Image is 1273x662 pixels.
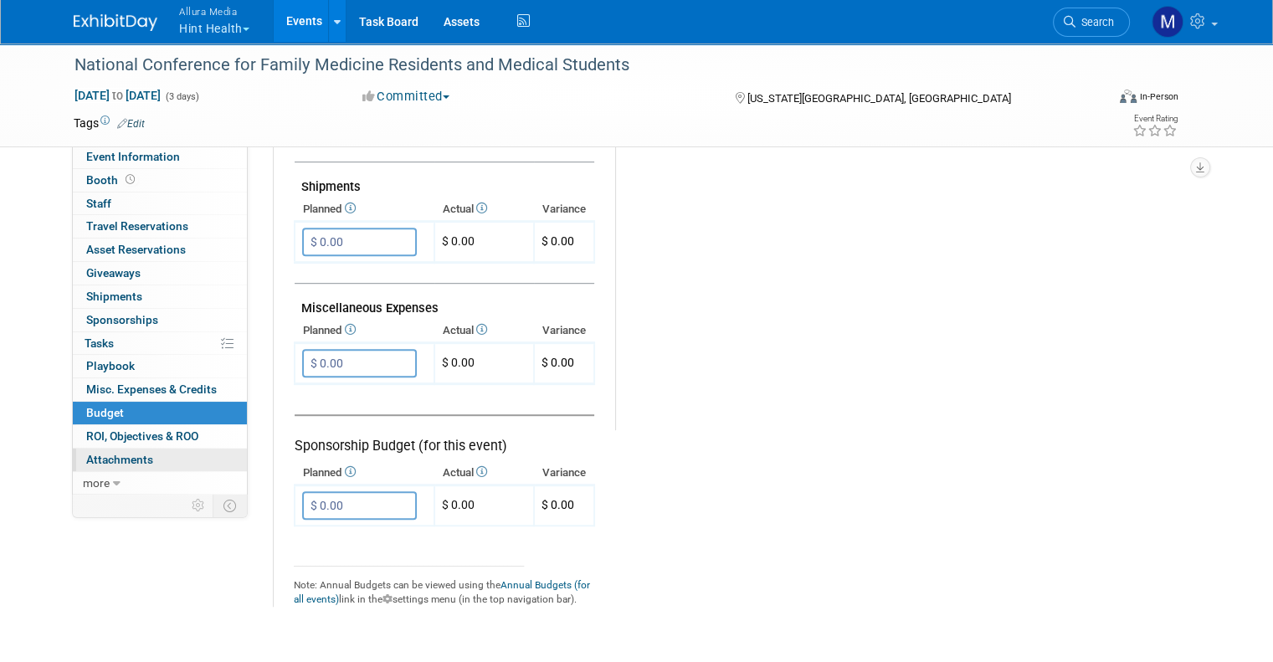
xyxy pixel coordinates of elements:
span: Booth not reserved yet [122,173,138,186]
div: National Conference for Family Medicine Residents and Medical Students [69,50,1085,80]
span: Search [1075,16,1114,28]
th: Planned [295,198,434,221]
a: Edit [117,118,145,130]
span: Allura Media [179,3,249,20]
a: Attachments [73,449,247,471]
a: Tasks [73,332,247,355]
span: $ 0.00 [542,356,574,369]
div: Note: Annual Budgets can be viewed using the link in the settings menu (in the top navigation bar). [294,570,595,607]
td: $ 0.00 [434,343,534,384]
td: $ 0.00 [434,485,534,526]
img: ExhibitDay [74,14,157,31]
th: Variance [534,461,594,485]
td: Miscellaneous Expenses [295,284,594,320]
span: Sponsorships [86,313,158,326]
a: more [73,472,247,495]
th: Planned [295,461,434,485]
a: ROI, Objectives & ROO [73,425,247,448]
span: $ 0.00 [542,234,574,248]
span: Booth [86,173,138,187]
a: Staff [73,192,247,215]
th: Actual [434,198,534,221]
a: Booth [73,169,247,192]
th: Variance [534,198,594,221]
a: Search [1053,8,1130,37]
img: Max Fanwick [1152,6,1183,38]
span: $ 0.00 [542,498,574,511]
td: Personalize Event Tab Strip [184,495,213,516]
span: Playbook [86,359,135,372]
th: Actual [434,461,534,485]
div: Event Format [1015,87,1178,112]
a: Budget [73,402,247,424]
span: Travel Reservations [86,219,188,233]
a: Giveaways [73,262,247,285]
span: Asset Reservations [86,243,186,256]
td: $ 0.00 [434,222,534,263]
a: Playbook [73,355,247,377]
span: Budget [86,406,124,419]
th: Variance [534,319,594,342]
span: Misc. Expenses & Credits [86,382,217,396]
div: Event Rating [1132,115,1178,123]
button: Committed [357,88,456,105]
span: Event Information [86,150,180,163]
span: [US_STATE][GEOGRAPHIC_DATA], [GEOGRAPHIC_DATA] [747,92,1011,105]
span: ROI, Objectives & ROO [86,429,198,443]
span: Shipments [86,290,142,303]
div: _______________________________________________________ [294,556,595,570]
a: Travel Reservations [73,215,247,238]
span: Staff [86,197,111,210]
a: Shipments [73,285,247,308]
span: to [110,89,126,102]
img: Format-Inperson.png [1120,90,1137,103]
span: (3 days) [164,91,199,102]
th: Actual [434,319,534,342]
th: Planned [295,319,434,342]
span: more [83,476,110,490]
a: Misc. Expenses & Credits [73,378,247,401]
a: Asset Reservations [73,239,247,261]
td: Toggle Event Tabs [213,495,248,516]
div: In-Person [1139,90,1178,103]
span: Giveaways [86,266,141,280]
a: Sponsorships [73,309,247,331]
td: Shipments [295,162,594,198]
span: [DATE] [DATE] [74,88,162,103]
td: Tags [74,115,145,131]
a: Event Information [73,146,247,168]
div: Sponsorship Budget (for this event) [295,414,594,456]
span: Tasks [85,336,114,350]
span: Attachments [86,453,153,466]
